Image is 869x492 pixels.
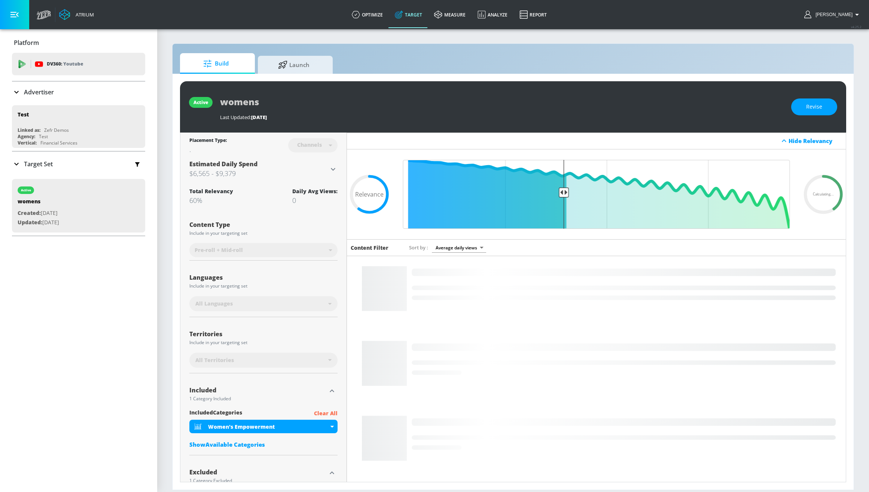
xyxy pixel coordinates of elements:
div: All Languages [189,296,338,311]
a: optimize [346,1,389,28]
div: active [193,99,208,106]
div: Last Updated: [220,114,784,121]
div: Content Type [189,222,338,228]
p: Advertiser [24,88,54,96]
span: Launch [265,56,322,74]
div: Agency: [18,133,35,140]
a: Atrium [59,9,94,20]
div: Include in your targeting set [189,231,338,236]
span: Estimated Daily Spend [189,160,257,168]
div: activewomensCreated:[DATE]Updated:[DATE] [12,179,145,233]
div: Women's Empowerment [208,423,329,430]
div: Test [18,111,29,118]
div: womens [18,198,59,209]
div: Platform [12,32,145,53]
button: Revise [791,98,837,115]
span: Created: [18,209,41,216]
div: active [21,188,31,192]
div: Territories [189,331,338,337]
div: Target Set [12,152,145,176]
div: Hide Relevancy [789,137,842,145]
div: Estimated Daily Spend$6,565 - $9,379 [189,160,338,179]
button: [PERSON_NAME] [804,10,862,19]
span: All Languages [195,300,233,307]
div: Total Relevancy [189,188,233,195]
p: Target Set [24,160,53,168]
span: Calculating... [813,192,834,196]
div: 1 Category Excluded [189,479,326,483]
span: Updated: [18,219,42,226]
a: measure [428,1,472,28]
span: login as: jorge.cabral@zefr.com [812,12,853,17]
span: v 4.25.2 [851,25,862,29]
div: Languages [189,274,338,280]
div: Advertiser [12,82,145,103]
div: TestLinked as:Zefr DemosAgency:TestVertical:Financial Services [12,105,145,148]
div: All Territories [189,353,338,368]
div: Excluded [189,469,326,475]
input: Final Threshold [399,160,794,229]
div: Included [189,387,326,393]
div: Linked as: [18,127,40,133]
div: Include in your targeting set [189,284,338,288]
div: DV360: Youtube [12,53,145,75]
p: [DATE] [18,209,59,218]
div: Vertical: [18,140,37,146]
span: [DATE] [251,114,267,121]
span: Revise [806,102,822,112]
span: Build [187,55,244,73]
a: Report [513,1,553,28]
p: Clear All [314,409,338,418]
span: Sort by [409,244,428,251]
div: Atrium [73,11,94,18]
div: Zefr Demos [44,127,69,133]
span: included Categories [189,409,242,418]
p: [DATE] [18,218,59,227]
div: Test [39,133,48,140]
div: Financial Services [40,140,77,146]
div: 1 Category Included [189,397,326,401]
a: Analyze [472,1,513,28]
span: All Territories [195,356,234,364]
div: Placement Type: [189,137,227,145]
p: DV360: [47,60,83,68]
div: Daily Avg Views: [292,188,338,195]
div: Women's Empowerment [189,420,338,433]
div: Average daily views [432,243,486,253]
p: Youtube [63,60,83,68]
a: Target [389,1,428,28]
h6: Content Filter [351,244,388,251]
div: 0 [292,196,338,205]
div: Hide Relevancy [347,133,846,149]
p: Platform [14,39,39,47]
h3: $6,565 - $9,379 [189,168,329,179]
span: Pre-roll + Mid-roll [195,246,243,254]
div: 60% [189,196,233,205]
div: ShowAvailable Categories [189,441,338,448]
div: Channels [293,142,326,148]
div: Include in your targeting set [189,340,338,345]
span: Relevance [355,191,384,197]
